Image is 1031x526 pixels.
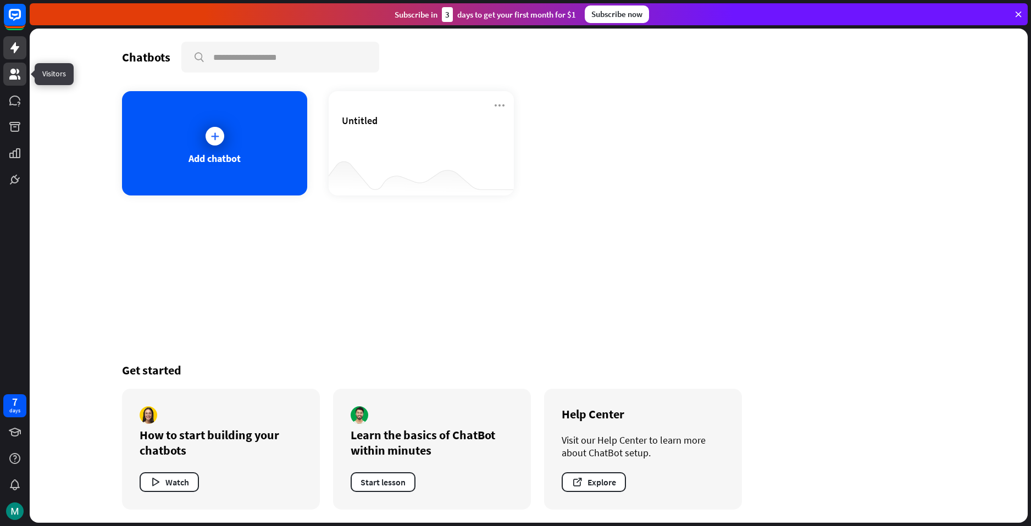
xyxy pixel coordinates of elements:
span: Untitled [342,114,378,127]
div: Chatbots [122,49,170,65]
button: Watch [140,472,199,492]
div: Subscribe now [585,5,649,23]
div: Visit our Help Center to learn more about ChatBot setup. [562,434,724,459]
div: Subscribe in days to get your first month for $1 [395,7,576,22]
div: Help Center [562,406,724,422]
div: 7 [12,397,18,407]
img: author [351,406,368,424]
a: 7 days [3,394,26,417]
button: Start lesson [351,472,415,492]
button: Open LiveChat chat widget [9,4,42,37]
div: Add chatbot [189,152,241,165]
div: 3 [442,7,453,22]
img: author [140,406,157,424]
div: days [9,407,20,415]
div: How to start building your chatbots [140,427,302,458]
div: Learn the basics of ChatBot within minutes [351,427,513,458]
div: Get started [122,362,935,378]
button: Explore [562,472,626,492]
